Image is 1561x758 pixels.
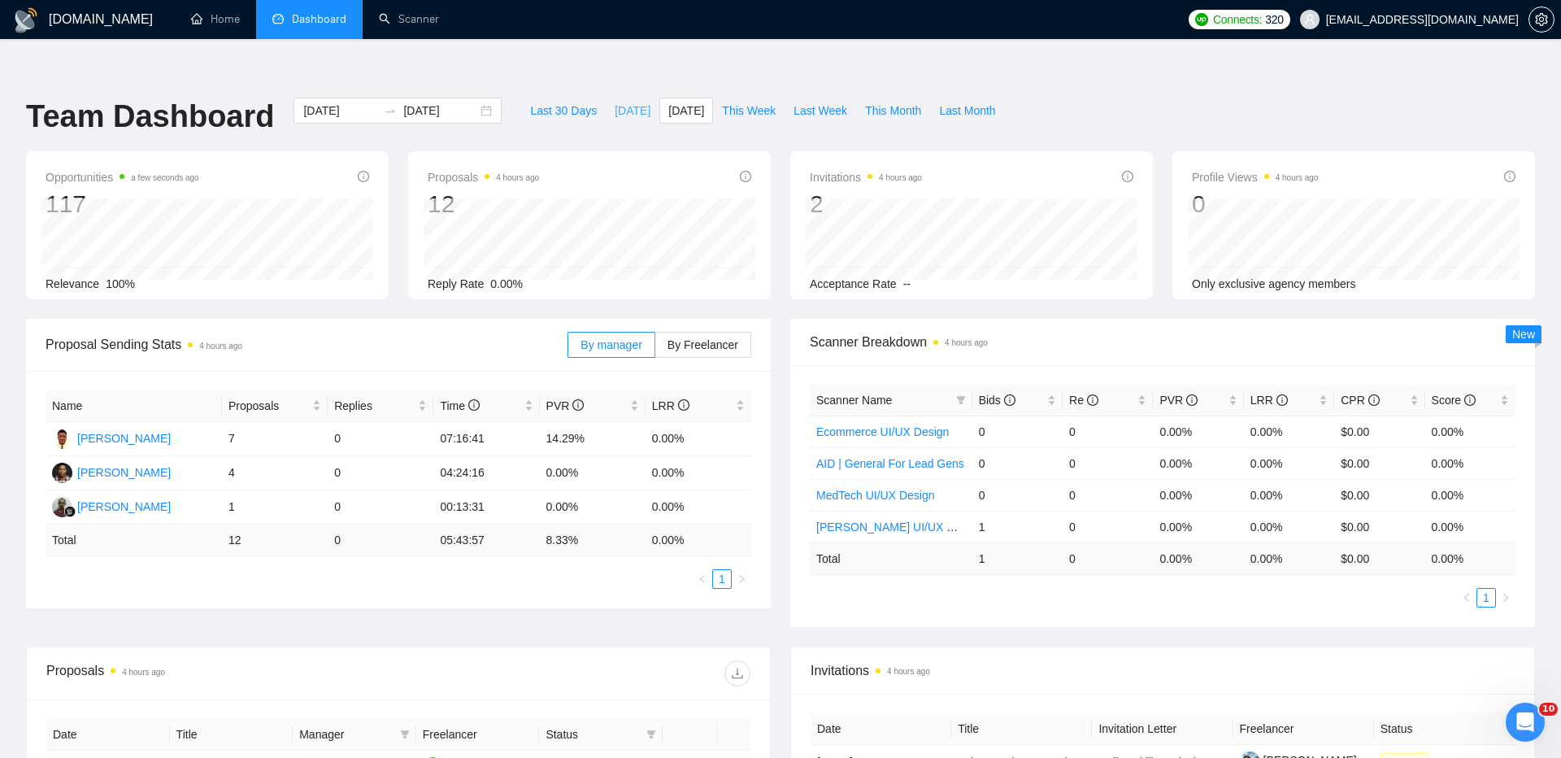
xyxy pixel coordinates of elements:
span: 0.00% [490,277,523,290]
td: 00:13:31 [433,490,539,525]
span: Re [1069,394,1098,407]
td: 0.00% [1425,511,1515,542]
td: 12 [222,525,328,556]
span: Status [546,725,640,743]
button: setting [1528,7,1554,33]
div: [PERSON_NAME] [77,429,171,447]
div: 2 [810,189,922,220]
time: 4 hours ago [199,342,242,351]
th: Name [46,390,222,422]
button: Last 30 Days [521,98,606,124]
li: Next Page [732,569,751,589]
button: download [724,660,750,686]
td: 0.00% [1153,447,1243,479]
time: 4 hours ago [887,667,930,676]
span: Relevance [46,277,99,290]
span: right [737,574,746,584]
td: 0.00% [646,456,751,490]
button: Last Week [785,98,856,124]
span: Dashboard [292,12,346,26]
span: info-circle [572,399,584,411]
span: setting [1529,13,1554,26]
th: Date [46,719,170,751]
td: 0.00% [646,490,751,525]
span: Proposals [228,397,309,415]
span: Score [1432,394,1476,407]
span: info-circle [468,399,480,411]
time: 4 hours ago [496,173,539,182]
td: 0.00 % [1425,542,1515,574]
span: filter [956,395,966,405]
span: 320 [1265,11,1283,28]
img: logo [13,7,39,33]
td: 07:16:41 [433,422,539,456]
span: dashboard [272,13,284,24]
td: 0.00 % [646,525,751,556]
span: Time [440,399,479,412]
span: -- [903,277,911,290]
td: 0.00% [540,456,646,490]
iframe: Intercom live chat [1506,703,1545,742]
div: Proposals [46,660,398,686]
span: Replies [334,397,415,415]
li: Previous Page [1457,588,1476,608]
span: info-circle [358,171,369,182]
span: Invitations [810,168,922,187]
span: info-circle [1186,394,1198,406]
td: 0.00% [1244,416,1334,447]
span: info-circle [740,171,751,182]
button: This Month [856,98,930,124]
td: 05:43:57 [433,525,539,556]
span: download [725,667,750,680]
span: By Freelancer [667,338,738,351]
a: 1 [713,570,731,588]
a: MedTech UI/UX Design [816,489,935,502]
div: [PERSON_NAME] [77,498,171,516]
a: AID | General For Lead Gens [816,457,964,470]
td: Total [46,525,222,556]
td: 0 [328,456,433,490]
td: $0.00 [1334,447,1424,479]
time: 4 hours ago [1276,173,1319,182]
span: left [698,574,707,584]
td: 0.00% [540,490,646,525]
span: 100% [106,277,135,290]
li: Next Page [1496,588,1515,608]
div: 117 [46,189,199,220]
button: right [1496,588,1515,608]
span: PVR [1159,394,1198,407]
span: This Month [865,102,921,120]
td: 0.00% [1244,447,1334,479]
span: Profile Views [1192,168,1319,187]
td: 0.00% [1153,511,1243,542]
time: a few seconds ago [131,173,198,182]
td: 0 [1063,511,1153,542]
img: K [52,497,72,517]
td: 0 [972,479,1063,511]
div: 0 [1192,189,1319,220]
input: End date [403,102,477,120]
div: [PERSON_NAME] [77,464,171,481]
td: 4 [222,456,328,490]
td: $0.00 [1334,479,1424,511]
th: Freelancer [416,719,540,751]
span: info-circle [1276,394,1288,406]
span: filter [643,722,659,747]
th: Status [1374,713,1515,745]
th: Title [170,719,294,751]
td: 0.00% [1425,416,1515,447]
th: Date [811,713,951,745]
span: info-circle [1087,394,1098,406]
td: 7 [222,422,328,456]
td: 0.00 % [1153,542,1243,574]
th: Manager [293,719,416,751]
span: info-circle [678,399,689,411]
a: AO[PERSON_NAME] [52,431,171,444]
img: TA [52,463,72,483]
div: 12 [428,189,539,220]
td: Total [810,542,972,574]
th: Title [951,713,1092,745]
time: 4 hours ago [122,668,165,677]
td: 0.00% [1244,479,1334,511]
td: 0 [972,416,1063,447]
